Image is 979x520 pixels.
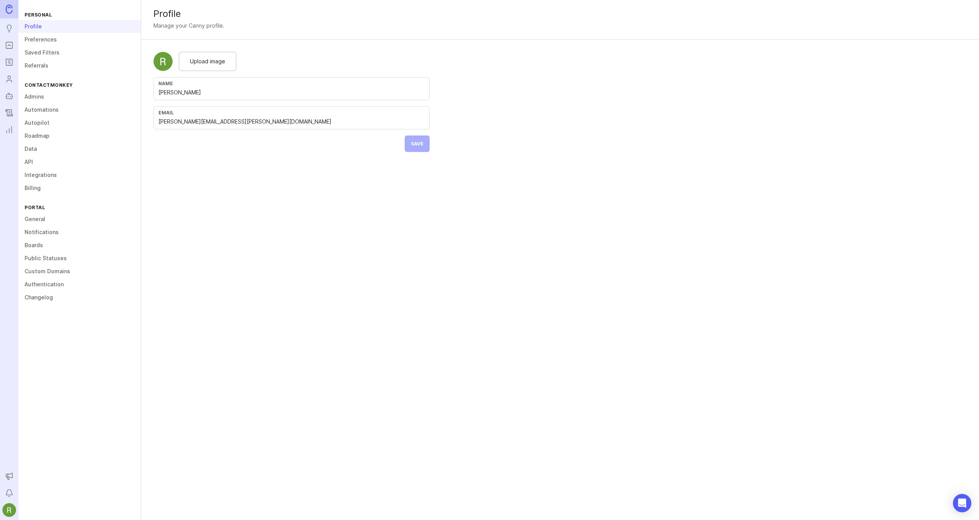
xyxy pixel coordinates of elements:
[153,52,173,71] img: Ryan Duguid
[18,202,141,213] div: Portal
[18,168,141,182] a: Integrations
[18,239,141,252] a: Boards
[18,90,141,103] a: Admins
[18,129,141,142] a: Roadmap
[18,116,141,129] a: Autopilot
[18,80,141,90] div: ContactMonkey
[2,55,16,69] a: Roadmaps
[158,110,425,116] div: Email
[18,182,141,195] a: Billing
[18,213,141,226] a: General
[2,123,16,137] a: Reporting
[18,59,141,72] a: Referrals
[2,89,16,103] a: Autopilot
[18,278,141,291] a: Authentication
[18,46,141,59] a: Saved Filters
[18,265,141,278] a: Custom Domains
[18,155,141,168] a: API
[153,9,967,18] div: Profile
[153,21,224,30] div: Manage your Canny profile.
[2,486,16,500] button: Notifications
[18,291,141,304] a: Changelog
[18,103,141,116] a: Automations
[953,494,971,512] div: Open Intercom Messenger
[2,469,16,483] button: Announcements
[158,81,425,86] div: Name
[18,10,141,20] div: Personal
[190,57,225,66] span: Upload image
[18,252,141,265] a: Public Statuses
[2,21,16,35] a: Ideas
[18,33,141,46] a: Preferences
[2,38,16,52] a: Portal
[2,72,16,86] a: Users
[6,5,13,13] img: Canny Home
[18,142,141,155] a: Data
[18,226,141,239] a: Notifications
[2,106,16,120] a: Changelog
[2,503,16,517] img: Ryan Duguid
